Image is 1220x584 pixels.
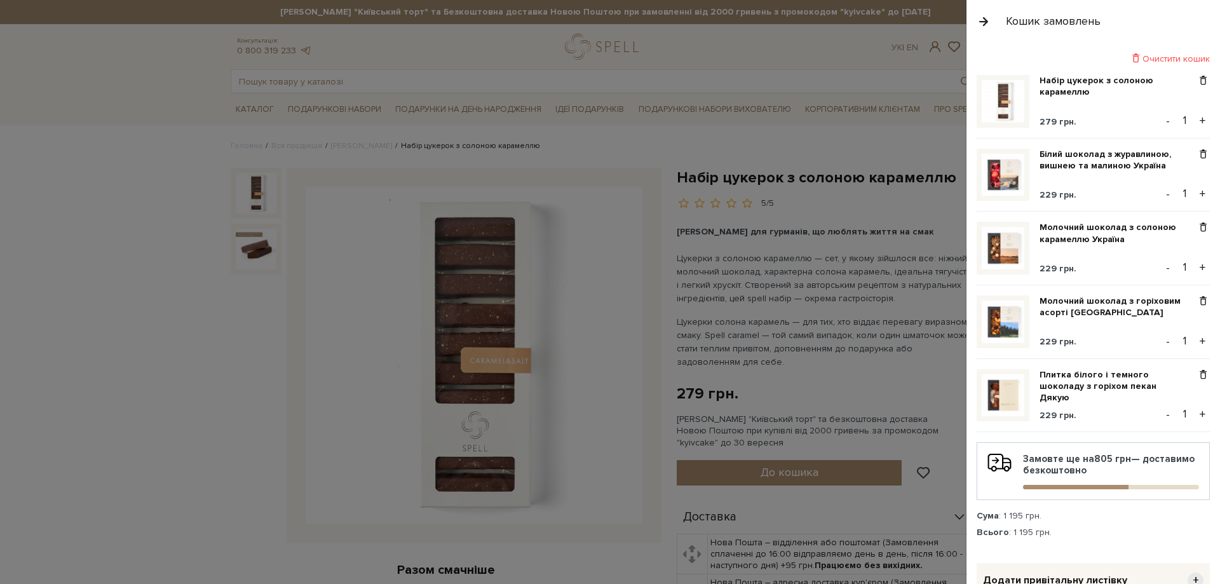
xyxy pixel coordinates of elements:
img: Набір цукерок з солоною карамеллю [982,80,1024,123]
button: - [1162,405,1174,424]
a: Молочний шоколад з солоною карамеллю Україна [1040,222,1196,245]
div: : 1 195 грн. [977,527,1210,538]
a: Білий шоколад з журавлиною, вишнею та малиною Україна [1040,149,1196,172]
img: Плитка білого і темного шоколаду з горіхом пекан Дякую [982,374,1024,417]
button: - [1162,332,1174,351]
button: - [1162,111,1174,130]
span: 279 грн. [1040,116,1076,127]
div: : 1 195 грн. [977,510,1210,522]
div: Замовте ще на — доставимо безкоштовно [987,453,1199,489]
a: Набір цукерок з солоною карамеллю [1040,75,1196,98]
strong: Сума [977,510,999,521]
span: 229 грн. [1040,410,1076,421]
button: + [1195,184,1210,203]
a: Плитка білого і темного шоколаду з горіхом пекан Дякую [1040,369,1196,404]
span: 229 грн. [1040,263,1076,274]
strong: Всього [977,527,1009,538]
img: Молочний шоколад з горіховим асорті Україна [982,301,1024,343]
button: + [1195,405,1210,424]
img: Білий шоколад з журавлиною, вишнею та малиною Україна [982,154,1024,196]
span: 229 грн. [1040,336,1076,347]
div: Очистити кошик [977,53,1210,65]
a: Молочний шоколад з горіховим асорті [GEOGRAPHIC_DATA] [1040,295,1196,318]
button: + [1195,111,1210,130]
div: Кошик замовлень [1006,14,1101,29]
span: 229 грн. [1040,189,1076,200]
button: - [1162,184,1174,203]
button: + [1195,258,1210,277]
b: 805 грн [1094,453,1131,465]
button: - [1162,258,1174,277]
button: + [1195,332,1210,351]
img: Молочний шоколад з солоною карамеллю Україна [982,227,1024,269]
